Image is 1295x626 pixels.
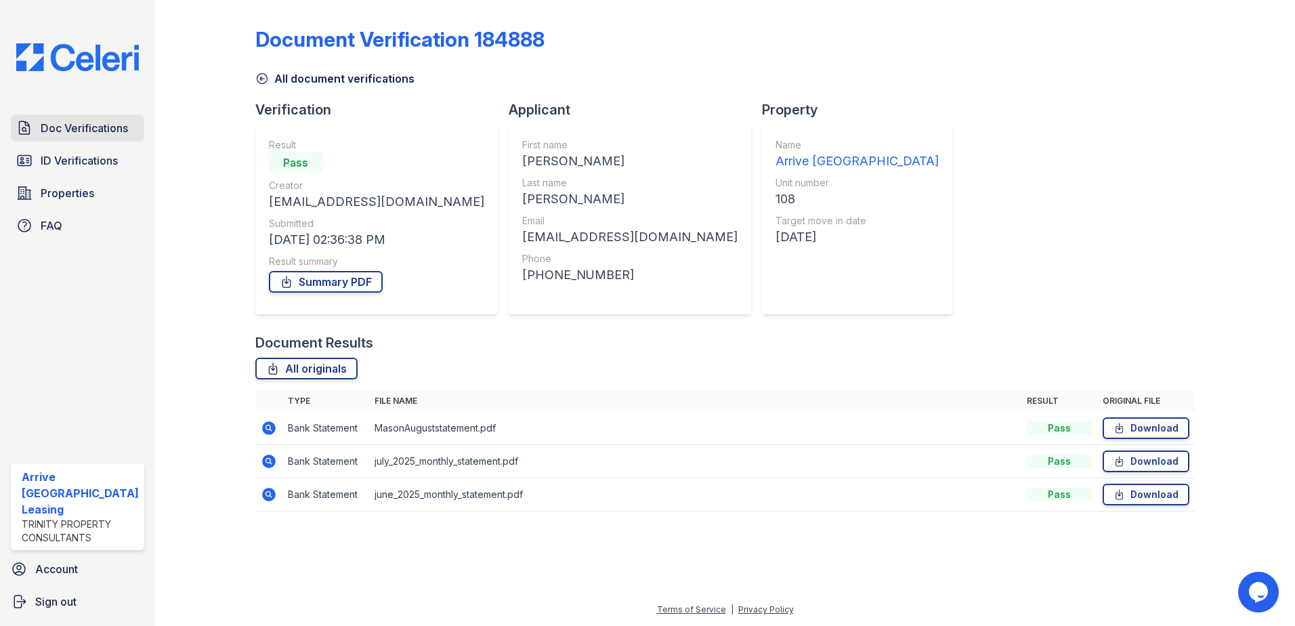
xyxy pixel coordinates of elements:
[369,478,1022,512] td: june_2025_monthly_statement.pdf
[369,390,1022,412] th: File name
[657,604,726,614] a: Terms of Service
[5,556,150,583] a: Account
[11,147,144,174] a: ID Verifications
[269,152,323,173] div: Pass
[762,100,963,119] div: Property
[522,266,738,285] div: [PHONE_NUMBER]
[522,176,738,190] div: Last name
[255,100,509,119] div: Verification
[22,518,139,545] div: Trinity Property Consultants
[255,70,415,87] a: All document verifications
[522,138,738,152] div: First name
[776,214,939,228] div: Target move in date
[41,120,128,136] span: Doc Verifications
[255,333,373,352] div: Document Results
[5,43,150,71] img: CE_Logo_Blue-a8612792a0a2168367f1c8372b55b34899dd931a85d93a1a3d3e32e68fde9ad4.png
[41,185,94,201] span: Properties
[282,478,369,512] td: Bank Statement
[1027,421,1092,435] div: Pass
[1103,484,1189,505] a: Download
[255,358,358,379] a: All originals
[269,271,383,293] a: Summary PDF
[369,445,1022,478] td: july_2025_monthly_statement.pdf
[776,228,939,247] div: [DATE]
[776,152,939,171] div: Arrive [GEOGRAPHIC_DATA]
[522,214,738,228] div: Email
[269,217,484,230] div: Submitted
[1097,390,1195,412] th: Original file
[776,190,939,209] div: 108
[41,217,62,234] span: FAQ
[269,192,484,211] div: [EMAIL_ADDRESS][DOMAIN_NAME]
[5,588,150,615] a: Sign out
[522,190,738,209] div: [PERSON_NAME]
[11,180,144,207] a: Properties
[522,152,738,171] div: [PERSON_NAME]
[1027,488,1092,501] div: Pass
[269,230,484,249] div: [DATE] 02:36:38 PM
[35,593,77,610] span: Sign out
[738,604,794,614] a: Privacy Policy
[369,412,1022,445] td: MasonAuguststatement.pdf
[522,252,738,266] div: Phone
[35,561,78,577] span: Account
[11,114,144,142] a: Doc Verifications
[1027,455,1092,468] div: Pass
[1103,451,1189,472] a: Download
[41,152,118,169] span: ID Verifications
[22,469,139,518] div: Arrive [GEOGRAPHIC_DATA] Leasing
[776,176,939,190] div: Unit number
[255,27,545,51] div: Document Verification 184888
[11,212,144,239] a: FAQ
[509,100,762,119] div: Applicant
[269,179,484,192] div: Creator
[1103,417,1189,439] a: Download
[1021,390,1097,412] th: Result
[282,412,369,445] td: Bank Statement
[269,138,484,152] div: Result
[269,255,484,268] div: Result summary
[1238,572,1281,612] iframe: chat widget
[282,390,369,412] th: Type
[776,138,939,171] a: Name Arrive [GEOGRAPHIC_DATA]
[776,138,939,152] div: Name
[282,445,369,478] td: Bank Statement
[522,228,738,247] div: [EMAIL_ADDRESS][DOMAIN_NAME]
[731,604,734,614] div: |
